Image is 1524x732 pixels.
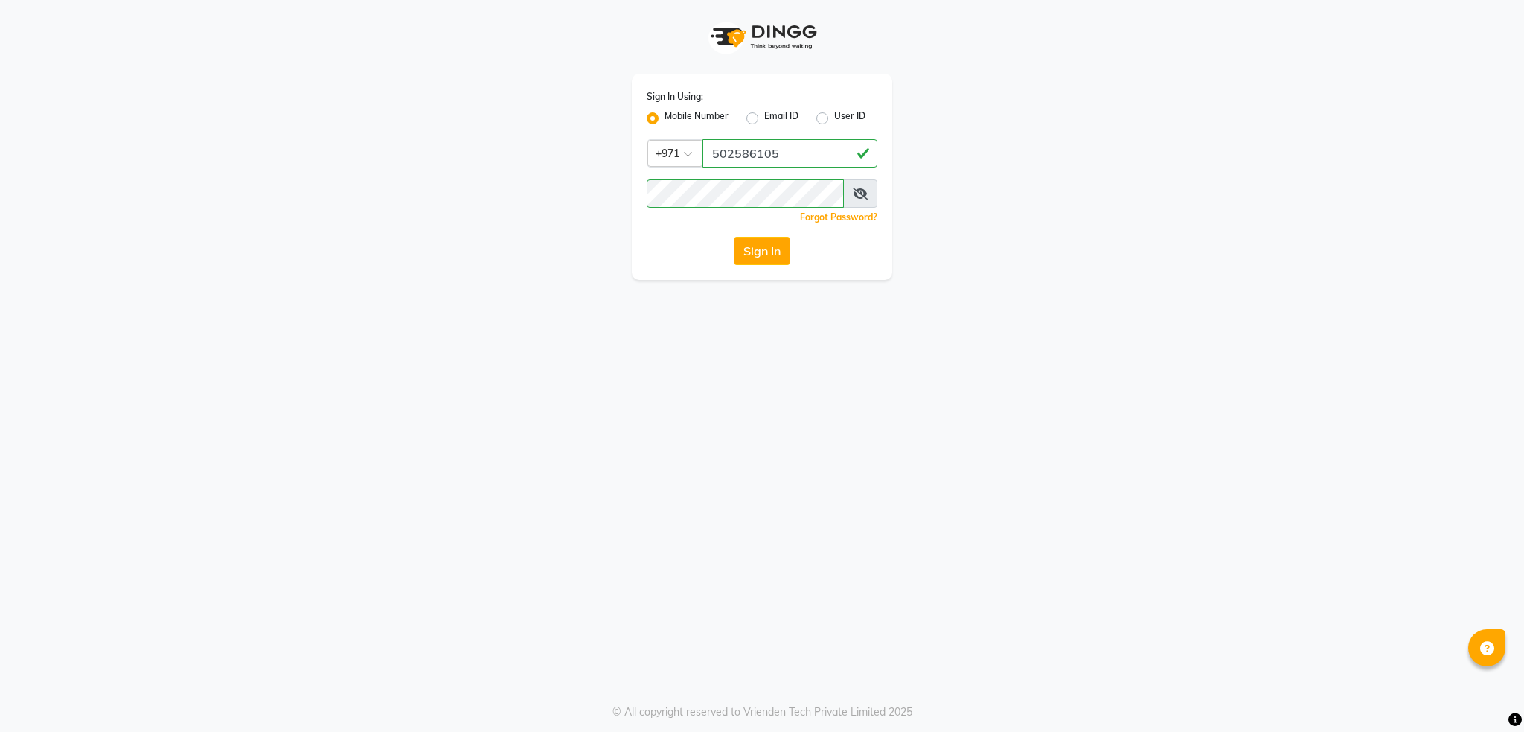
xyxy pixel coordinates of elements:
[764,109,798,127] label: Email ID
[800,211,877,223] a: Forgot Password?
[734,237,790,265] button: Sign In
[702,15,822,59] img: logo1.svg
[702,139,877,168] input: Username
[647,179,844,208] input: Username
[647,90,703,104] label: Sign In Using:
[665,109,729,127] label: Mobile Number
[834,109,865,127] label: User ID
